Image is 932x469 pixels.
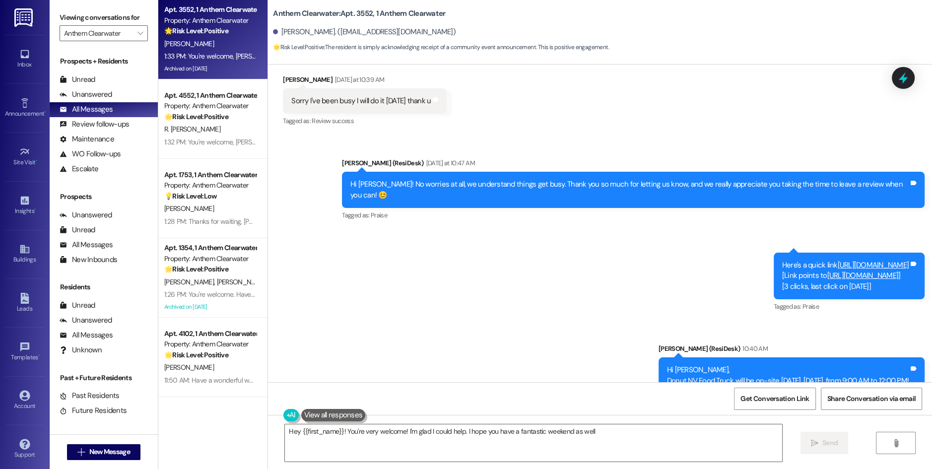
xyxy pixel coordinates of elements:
a: Leads [5,290,45,317]
strong: 🌟 Risk Level: Positive [164,265,228,273]
div: All Messages [60,330,113,340]
div: Unknown [60,345,102,355]
div: [DATE] at 10:47 AM [423,158,474,168]
span: Share Conversation via email [827,394,916,404]
span: [PERSON_NAME] [164,277,217,286]
strong: 🌟 Risk Level: Positive [273,43,324,51]
a: Site Visit • [5,143,45,170]
div: Apt. 4552, 1 Anthem Clearwater [164,90,256,101]
a: Support [5,436,45,463]
label: Viewing conversations for [60,10,148,25]
span: Praise [371,211,387,219]
span: • [38,352,40,359]
div: Property: Anthem Clearwater [164,101,256,111]
b: Anthem Clearwater: Apt. 3552, 1 Anthem Clearwater [273,8,445,19]
button: Share Conversation via email [821,388,922,410]
div: Prospects + Residents [50,56,158,67]
span: [PERSON_NAME] [217,277,266,286]
span: • [36,157,37,164]
div: Hi [PERSON_NAME]! No worries at all, we understand things get busy. Thank you so much for letting... [350,179,909,201]
div: Unanswered [60,210,112,220]
span: • [34,206,36,213]
textarea: Hey {{first_name}}! You're very welcome! I'm glad I could help. I hope you have a fantastic weekend [285,424,782,462]
div: WO Follow-ups [60,149,121,159]
div: Unanswered [60,89,112,100]
span: [PERSON_NAME] [164,39,214,48]
a: [URL][DOMAIN_NAME] [838,260,909,270]
a: [URL][DOMAIN_NAME] [827,270,899,280]
button: Get Conversation Link [734,388,815,410]
strong: 🌟 Risk Level: Positive [164,350,228,359]
div: Apt. 1354, 1 Anthem Clearwater [164,243,256,253]
i:  [811,439,818,447]
div: Archived on [DATE] [163,63,257,75]
span: Get Conversation Link [740,394,809,404]
div: Maintenance [60,134,114,144]
span: [PERSON_NAME] [164,204,214,213]
div: Tagged as: [283,114,447,128]
a: Templates • [5,338,45,365]
div: Prospects [50,192,158,202]
div: Apt. 3552, 1 Anthem Clearwater [164,4,256,15]
div: 11:50 AM: Have a wonderful weekend! [164,376,272,385]
a: Inbox [5,46,45,72]
span: R. [PERSON_NAME] [164,125,220,134]
div: All Messages [60,104,113,115]
button: New Message [67,444,140,460]
div: Sorry I've been busy I will do it [DATE] thank u [291,96,431,106]
div: [PERSON_NAME] [283,74,447,88]
div: [PERSON_NAME]. ([EMAIL_ADDRESS][DOMAIN_NAME]) [273,27,456,37]
div: Apt. 1753, 1 Anthem Clearwater [164,170,256,180]
div: 1:28 PM: Thanks for waiting, [PERSON_NAME]. The food truck is available at a cost to the customer... [164,217,619,226]
i:  [137,29,143,37]
div: Unread [60,74,95,85]
div: [PERSON_NAME] (ResiDesk) [342,158,925,172]
div: Past + Future Residents [50,373,158,383]
div: Review follow-ups [60,119,129,130]
div: Hi [PERSON_NAME], Donut NV Food Truck will be on-site [DATE], [DATE], from 9:00 AM to 12:00 PM! S... [667,365,909,397]
div: Property: Anthem Clearwater [164,180,256,191]
a: Insights • [5,192,45,219]
img: ResiDesk Logo [14,8,35,27]
div: 10:40 AM [740,343,768,354]
div: Tagged as: [342,208,925,222]
div: [DATE] at 10:39 AM [333,74,384,85]
strong: 🌟 Risk Level: Positive [164,26,228,35]
span: • [44,109,46,116]
strong: 🌟 Risk Level: Positive [164,112,228,121]
div: Property: Anthem Clearwater [164,339,256,349]
span: Send [822,438,838,448]
div: Property: Anthem Clearwater [164,15,256,26]
div: Escalate [60,164,98,174]
button: Send [800,432,849,454]
span: Praise [802,302,819,311]
a: Account [5,387,45,414]
div: Here's a quick link [Link points to ] [3 clicks, last click on [DATE]] [782,260,909,292]
div: 1:26 PM: You're welcome. Have a great weekend! [164,290,303,299]
div: 1:33 PM: You're welcome, [PERSON_NAME]. Have a great weekend! [164,52,354,61]
div: Unread [60,225,95,235]
strong: 💡 Risk Level: Low [164,192,217,201]
input: All communities [64,25,132,41]
div: Residents [50,282,158,292]
div: Archived on [DATE] [163,301,257,313]
span: Review success [312,117,354,125]
div: Unanswered [60,315,112,326]
div: [PERSON_NAME] (ResiDesk) [659,343,925,357]
div: 1:32 PM: You're welcome, [PERSON_NAME]! [164,137,287,146]
div: Tagged as: [774,299,925,314]
span: [PERSON_NAME] [164,363,214,372]
i:  [892,439,899,447]
div: New Inbounds [60,255,117,265]
div: All Messages [60,240,113,250]
div: Property: Anthem Clearwater [164,254,256,264]
span: : The resident is simply acknowledging receipt of a community event announcement. This is positiv... [273,42,609,53]
a: Buildings [5,241,45,268]
div: Future Residents [60,405,127,416]
i:  [77,448,85,456]
div: Past Residents [60,391,120,401]
span: New Message [89,447,130,457]
div: Apt. 4102, 1 Anthem Clearwater [164,329,256,339]
div: Unread [60,300,95,311]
